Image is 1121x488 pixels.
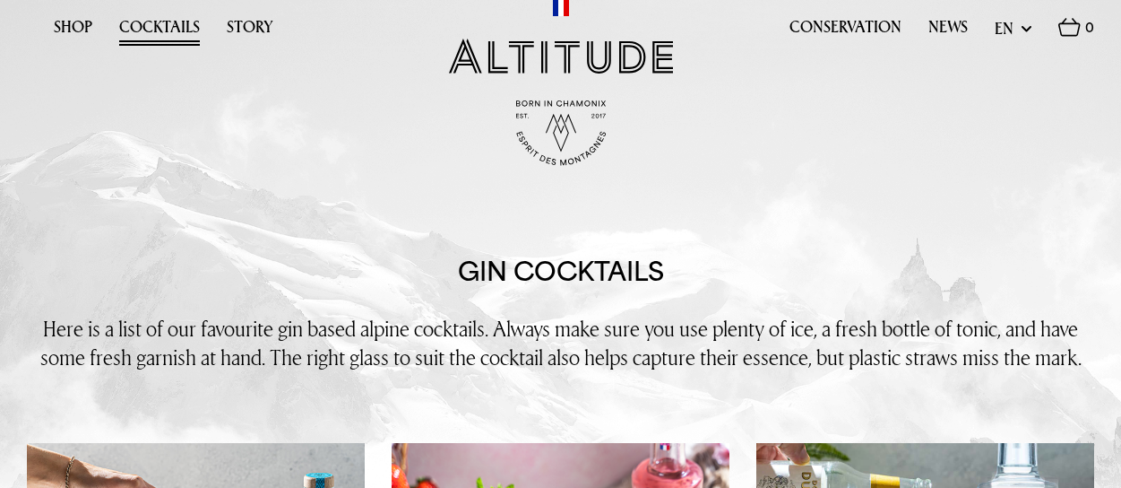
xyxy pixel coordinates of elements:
img: Altitude Gin [449,39,673,74]
img: Born in Chamonix - Est. 2017 - Espirit des Montagnes [516,100,606,166]
a: Cocktails [119,18,200,46]
a: Shop [54,18,92,46]
a: Story [227,18,273,46]
img: Basket [1058,18,1081,37]
a: News [928,18,968,46]
h1: Gin Cocktails [458,256,664,288]
a: 0 [1058,18,1094,47]
a: Conservation [789,18,901,46]
span: Here is a list of our favourite gin based alpine cocktails. Always make sure you use plenty of ic... [40,314,1082,370]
